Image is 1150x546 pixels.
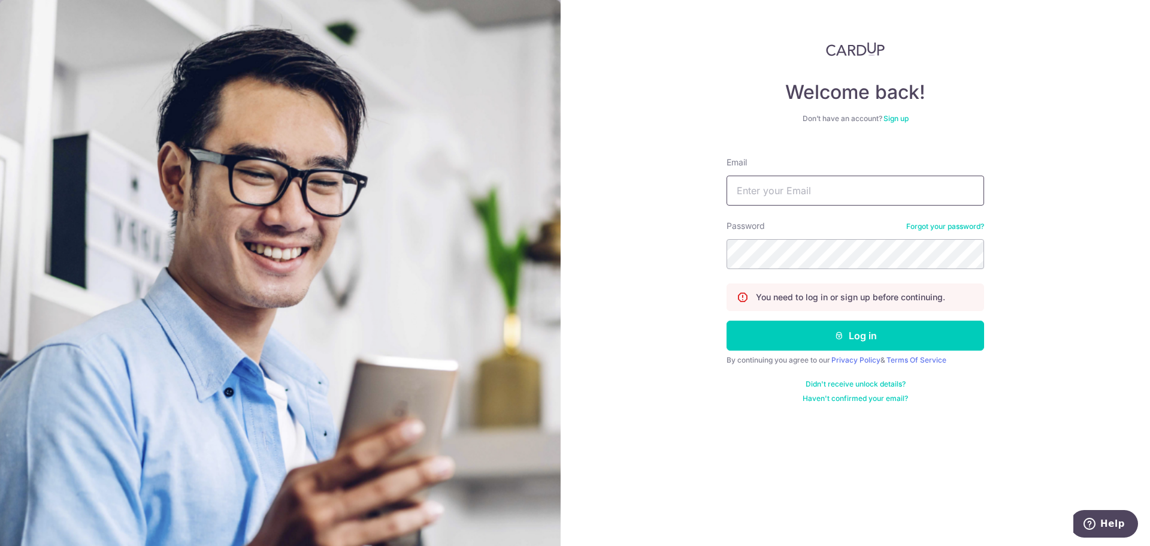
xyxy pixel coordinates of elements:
a: Sign up [883,114,909,123]
label: Password [727,220,765,232]
h4: Welcome back! [727,80,984,104]
img: CardUp Logo [826,42,885,56]
a: Terms Of Service [886,355,946,364]
div: Don’t have an account? [727,114,984,123]
a: Haven't confirmed your email? [803,394,908,403]
a: Didn't receive unlock details? [806,379,906,389]
p: You need to log in or sign up before continuing. [756,291,945,303]
iframe: Opens a widget where you can find more information [1073,510,1138,540]
input: Enter your Email [727,176,984,206]
div: By continuing you agree to our & [727,355,984,365]
label: Email [727,156,747,168]
button: Log in [727,321,984,351]
a: Forgot your password? [906,222,984,231]
a: Privacy Policy [831,355,880,364]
